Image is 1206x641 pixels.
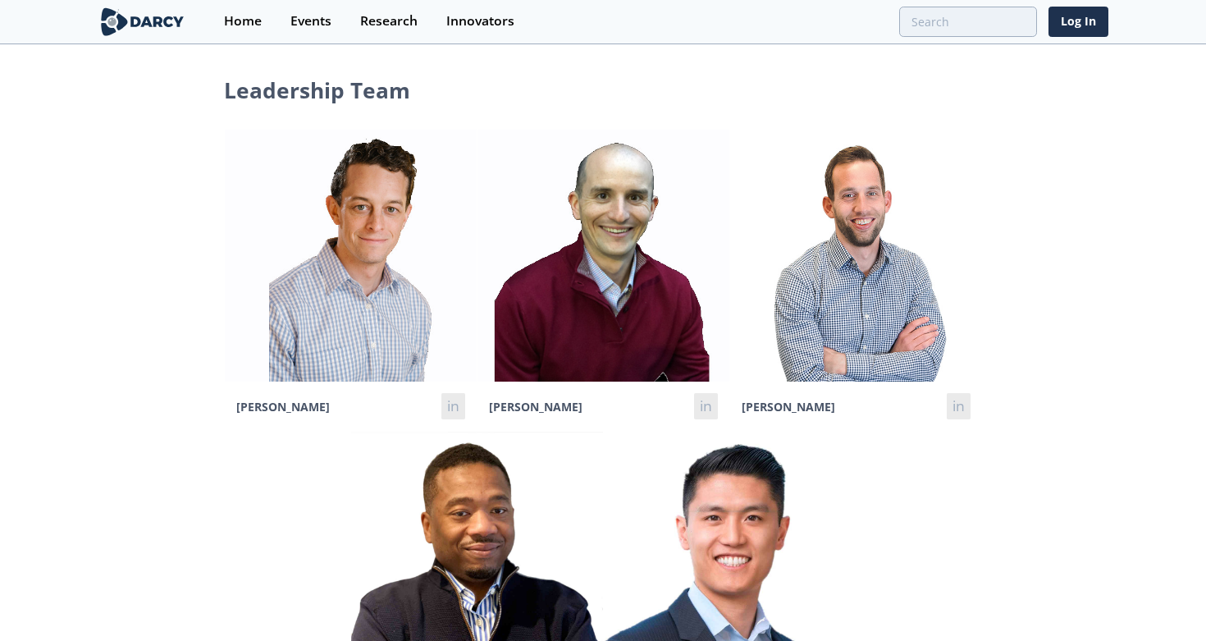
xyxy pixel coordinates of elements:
[360,15,418,28] div: Research
[290,15,331,28] div: Events
[224,15,262,28] div: Home
[489,399,582,414] span: [PERSON_NAME]
[694,393,718,419] a: fusion-linkedin
[441,393,465,419] a: fusion-linkedin
[225,130,477,382] img: Sam Long
[1048,7,1108,37] a: Log In
[742,399,835,414] span: [PERSON_NAME]
[98,7,187,36] img: logo-wide.svg
[236,399,330,414] span: [PERSON_NAME]
[899,7,1037,37] input: Advanced Search
[446,15,514,28] div: Innovators
[477,130,729,382] img: Phil Kantor
[224,75,982,107] h1: Leadership Team
[947,393,971,419] a: fusion-linkedin
[730,130,982,382] img: Lennart Huijbers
